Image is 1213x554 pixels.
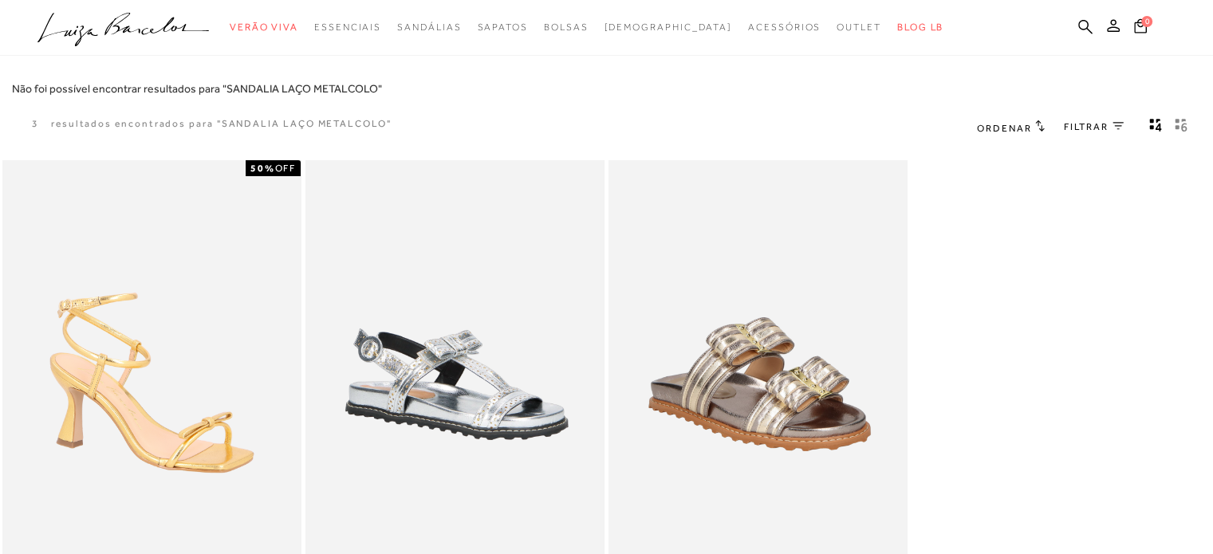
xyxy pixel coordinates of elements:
[897,13,943,42] a: BLOG LB
[544,22,589,33] span: Bolsas
[748,13,821,42] a: categoryNavScreenReaderText
[397,13,461,42] a: categoryNavScreenReaderText
[314,22,381,33] span: Essenciais
[1144,117,1167,138] button: Mostrar 4 produtos por linha
[604,22,732,33] span: [DEMOGRAPHIC_DATA]
[230,13,298,42] a: categoryNavScreenReaderText
[32,117,39,131] p: 3
[544,13,589,42] a: categoryNavScreenReaderText
[748,22,821,33] span: Acessórios
[1064,120,1109,134] span: FILTRAR
[250,163,275,174] strong: 50%
[1170,117,1192,138] button: gridText6Desc
[477,22,527,33] span: Sapatos
[477,13,527,42] a: categoryNavScreenReaderText
[837,22,881,33] span: Outlet
[274,163,296,174] span: OFF
[977,123,1031,134] span: Ordenar
[1141,16,1152,27] span: 0
[51,117,392,131] : resultados encontrados para "SANDALIA LAÇO METALCOLO"
[230,22,298,33] span: Verão Viva
[897,22,943,33] span: BLOG LB
[837,13,881,42] a: categoryNavScreenReaderText
[314,13,381,42] a: categoryNavScreenReaderText
[604,13,732,42] a: noSubCategoriesText
[397,22,461,33] span: Sandálias
[1129,18,1152,39] button: 0
[12,82,382,95] span: Não foi possível encontrar resultados para "SANDALIA LAÇO METALCOLO"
